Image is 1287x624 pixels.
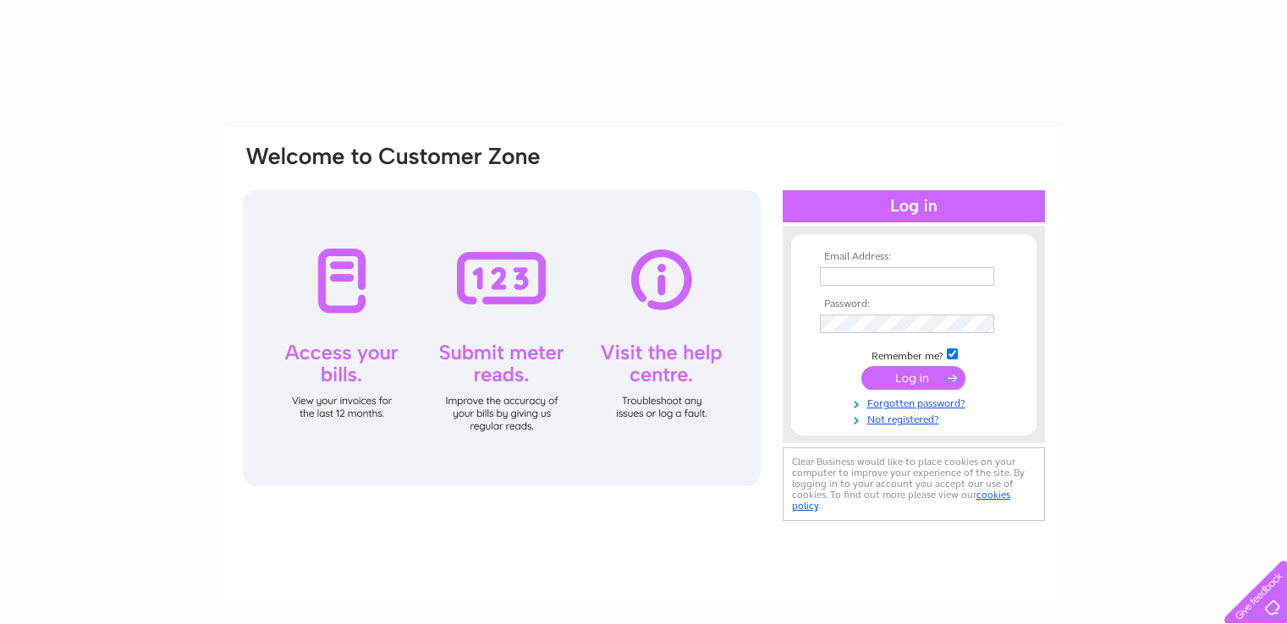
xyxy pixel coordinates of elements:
td: Remember me? [816,346,1012,363]
input: Submit [861,366,965,390]
th: Password: [816,298,1012,310]
a: Forgotten password? [820,394,1012,410]
a: cookies policy [792,489,1010,512]
a: Not registered? [820,410,1012,426]
th: Email Address: [816,251,1012,263]
div: Clear Business would like to place cookies on your computer to improve your experience of the sit... [783,447,1045,521]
